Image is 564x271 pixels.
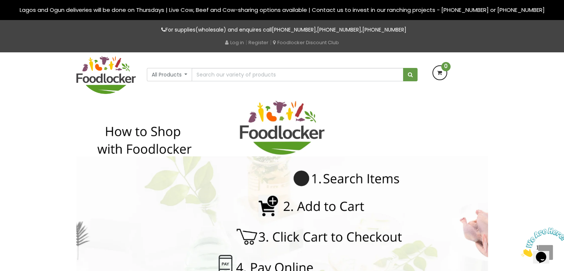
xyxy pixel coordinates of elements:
[76,26,488,34] p: For supplies(wholesale) and enquires call , ,
[76,56,136,94] img: FoodLocker
[273,39,339,46] a: Foodlocker Discount Club
[518,225,564,260] iframe: chat widget
[3,3,6,9] span: 1
[317,26,361,33] a: [PHONE_NUMBER]
[147,68,192,81] button: All Products
[362,26,406,33] a: [PHONE_NUMBER]
[192,68,403,81] input: Search our variety of products
[3,3,49,32] img: Chat attention grabber
[270,39,271,46] span: |
[245,39,247,46] span: |
[272,26,316,33] a: [PHONE_NUMBER]
[225,39,244,46] a: Log in
[441,62,451,71] span: 0
[20,6,545,14] span: Lagos and Ogun deliveries will be done on Thursdays | Live Cow, Beef and Cow-sharing options avai...
[248,39,268,46] a: Register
